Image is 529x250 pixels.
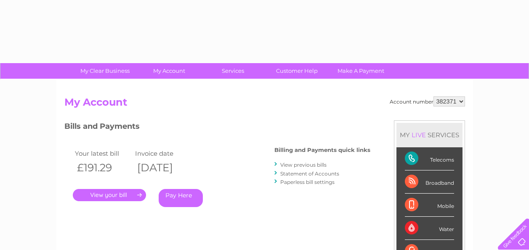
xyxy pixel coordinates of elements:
td: Invoice date [133,148,194,159]
div: Broadband [405,170,454,194]
a: Customer Help [262,63,332,79]
th: £191.29 [73,159,133,176]
a: Pay Here [159,189,203,207]
h3: Bills and Payments [64,120,370,135]
a: Paperless bill settings [280,179,335,185]
h4: Billing and Payments quick links [274,147,370,153]
th: [DATE] [133,159,194,176]
div: MY SERVICES [396,123,463,147]
a: My Account [134,63,204,79]
div: Telecoms [405,147,454,170]
a: . [73,189,146,201]
a: My Clear Business [70,63,140,79]
a: Make A Payment [326,63,396,79]
div: LIVE [410,131,428,139]
h2: My Account [64,96,465,112]
div: Mobile [405,194,454,217]
div: Account number [390,96,465,106]
div: Water [405,217,454,240]
a: Statement of Accounts [280,170,339,177]
td: Your latest bill [73,148,133,159]
a: Services [198,63,268,79]
a: View previous bills [280,162,327,168]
